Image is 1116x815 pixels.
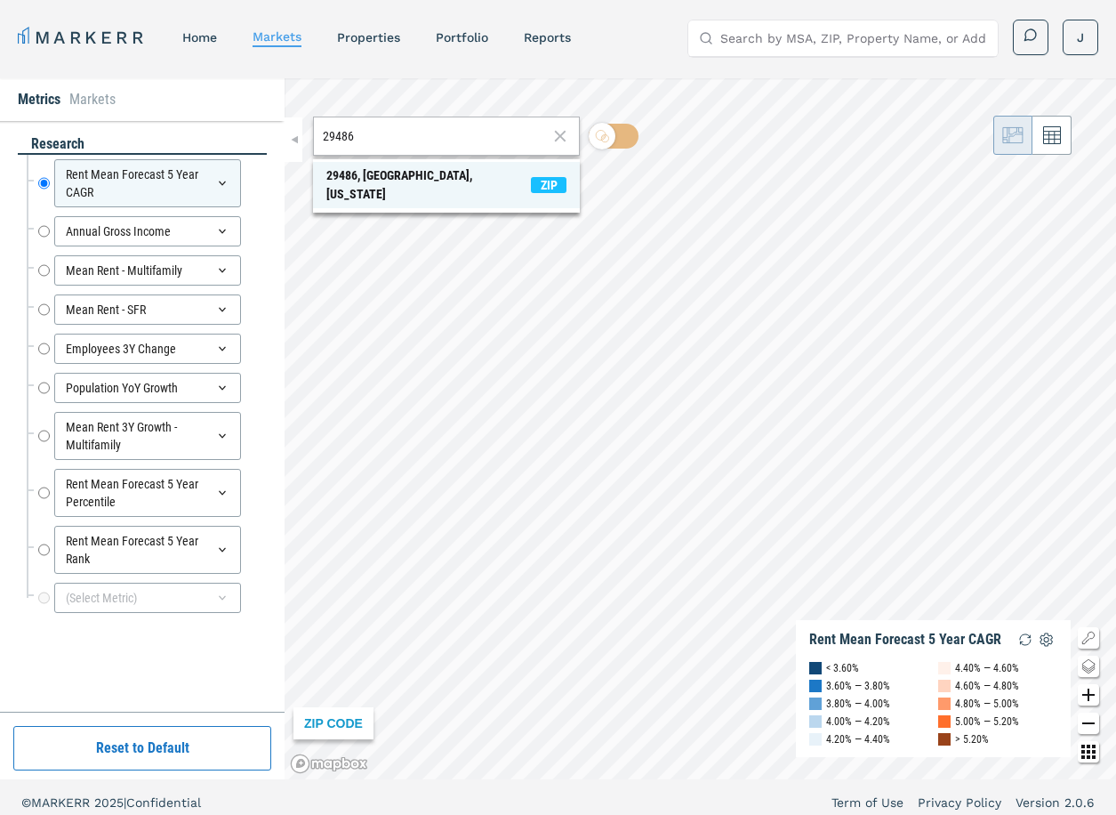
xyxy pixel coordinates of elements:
[94,795,126,810] span: 2025 |
[436,30,488,44] a: Portfolio
[955,695,1019,713] div: 4.80% — 5.00%
[826,659,859,677] div: < 3.60%
[524,30,571,44] a: reports
[18,25,147,50] a: MARKERR
[326,166,531,204] div: 29486, [GEOGRAPHIC_DATA], [US_STATE]
[826,730,890,748] div: 4.20% — 4.40%
[182,30,217,44] a: home
[831,794,903,811] a: Term of Use
[18,89,60,110] li: Metrics
[54,583,241,613] div: (Select Metric)
[1077,28,1084,46] span: J
[285,78,1116,779] canvas: Map
[1078,684,1099,706] button: Zoom in map button
[531,177,566,193] span: ZIP
[21,795,31,810] span: ©
[18,134,267,155] div: research
[337,30,400,44] a: properties
[826,695,890,713] div: 3.80% — 4.00%
[955,659,1019,677] div: 4.40% — 4.60%
[955,730,989,748] div: > 5.20%
[54,159,241,207] div: Rent Mean Forecast 5 Year CAGR
[955,677,1019,695] div: 4.60% — 4.80%
[54,295,241,325] div: Mean Rent - SFR
[918,794,1001,811] a: Privacy Policy
[1078,627,1099,649] button: Show/Hide Legend Map Button
[13,726,271,771] button: Reset to Default
[290,754,368,774] a: Mapbox logo
[1078,741,1099,763] button: Other options map button
[69,89,116,110] li: Markets
[54,469,241,517] div: Rent Mean Forecast 5 Year Percentile
[1063,20,1098,55] button: J
[313,162,580,208] span: Search Bar Suggestion Item: 29486, Summerville, South Carolina
[809,631,1001,649] div: Rent Mean Forecast 5 Year CAGR
[323,127,548,146] input: Search by MSA or ZIP Code
[253,29,301,44] a: markets
[31,795,94,810] span: MARKERR
[54,526,241,574] div: Rent Mean Forecast 5 Year Rank
[54,334,241,364] div: Employees 3Y Change
[1078,713,1099,734] button: Zoom out map button
[293,707,373,739] div: ZIP CODE
[54,255,241,286] div: Mean Rent - Multifamily
[54,412,241,460] div: Mean Rent 3Y Growth - Multifamily
[126,795,201,810] span: Confidential
[1078,656,1099,677] button: Change style map button
[826,713,890,730] div: 4.00% — 4.20%
[54,373,241,403] div: Population YoY Growth
[720,20,987,56] input: Search by MSA, ZIP, Property Name, or Address
[1036,629,1057,650] img: Settings
[955,713,1019,730] div: 5.00% — 5.20%
[54,216,241,246] div: Annual Gross Income
[1016,794,1095,811] a: Version 2.0.6
[1015,629,1036,650] img: Reload Legend
[826,677,890,695] div: 3.60% — 3.80%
